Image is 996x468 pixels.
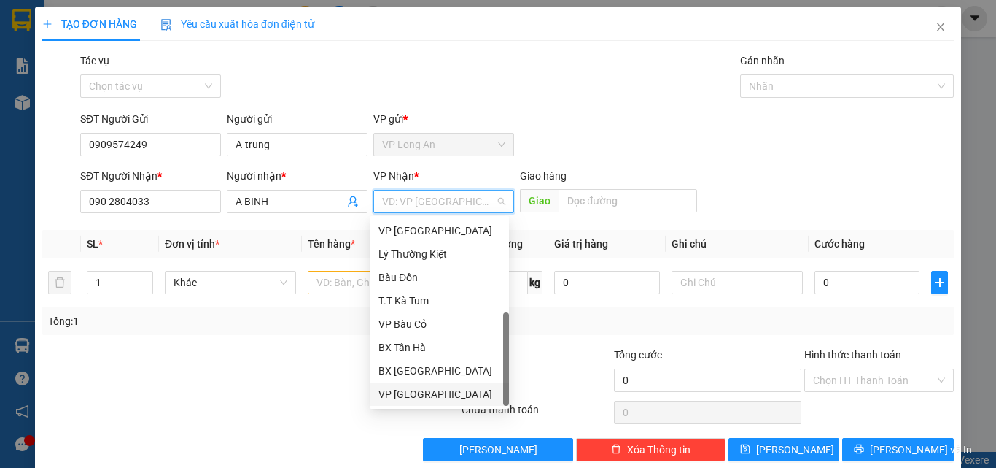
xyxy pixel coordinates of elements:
span: VP Long An [382,134,505,156]
span: printer [854,444,864,456]
div: Người nhận [227,168,367,184]
span: VP Nhận [373,170,414,182]
span: Giá trị hàng [554,238,608,250]
button: delete [48,271,71,294]
span: plus [932,277,947,288]
input: 0 [554,271,659,294]
span: SL [87,238,98,250]
div: Lý Thường Kiệt [378,246,500,262]
span: Tên hàng [308,238,355,250]
button: save[PERSON_NAME] [728,438,840,461]
button: deleteXóa Thông tin [576,438,725,461]
button: plus [931,271,948,294]
div: Chưa thanh toán [460,402,612,427]
button: printer[PERSON_NAME] và In [842,438,954,461]
div: BX Tân Hà [378,340,500,356]
span: [PERSON_NAME] và In [870,442,972,458]
div: BX Tân Châu [370,359,509,383]
button: [PERSON_NAME] [423,438,572,461]
input: Ghi Chú [672,271,803,294]
span: delete [611,444,621,456]
span: TẠO ĐƠN HÀNG [42,18,137,30]
span: Giao hàng [520,170,567,182]
div: Người gửi [227,111,367,127]
div: Bàu Đồn [378,269,500,285]
div: BX [GEOGRAPHIC_DATA] [378,363,500,379]
input: Dọc đường [559,189,697,212]
label: Tác vụ [80,55,109,66]
span: Xóa Thông tin [627,442,690,458]
span: [PERSON_NAME] [756,442,834,458]
span: Cước hàng [814,238,865,250]
span: Đơn vị tính [165,238,219,250]
span: close [935,21,946,33]
button: Close [920,7,961,48]
label: Hình thức thanh toán [804,349,901,361]
div: VP Bàu Cỏ [370,312,509,336]
span: kg [528,271,542,294]
div: Lý Thường Kiệt [370,242,509,266]
div: VP Bàu Cỏ [378,316,500,332]
span: save [740,444,750,456]
span: Yêu cầu xuất hóa đơn điện tử [160,18,314,30]
div: SĐT Người Nhận [80,168,221,184]
span: plus [42,19,52,29]
div: VP [GEOGRAPHIC_DATA] [378,386,500,402]
span: Tổng cước [614,349,662,361]
span: Khác [174,272,287,294]
span: [PERSON_NAME] [459,442,537,458]
img: icon [160,19,172,31]
div: SĐT Người Gửi [80,111,221,127]
div: VP gửi [373,111,514,127]
div: Tổng: 1 [48,313,386,329]
span: Giao [520,189,559,212]
label: Gán nhãn [740,55,785,66]
div: VP [GEOGRAPHIC_DATA] [378,223,500,239]
span: user-add [347,196,359,207]
th: Ghi chú [666,230,809,258]
input: VD: Bàn, Ghế [308,271,439,294]
div: T.T Kà Tum [370,289,509,312]
div: Bàu Đồn [370,266,509,289]
div: VP Ninh Sơn [370,383,509,406]
div: T.T Kà Tum [378,293,500,309]
div: VP Tân Bình [370,219,509,242]
div: BX Tân Hà [370,336,509,359]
